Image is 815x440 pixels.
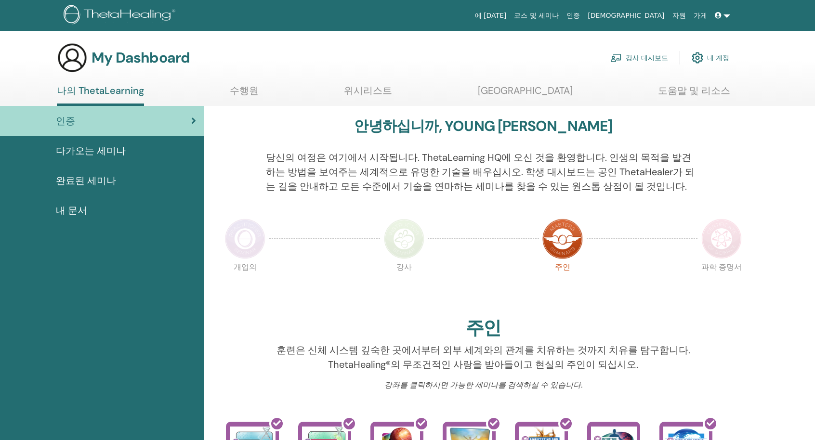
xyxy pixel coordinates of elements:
a: 자원 [669,7,690,25]
img: Certificate of Science [701,219,742,259]
a: [GEOGRAPHIC_DATA] [478,85,573,104]
h3: My Dashboard [92,49,190,66]
h2: 주인 [466,317,501,339]
img: Master [542,219,583,259]
p: 개업의 [225,263,265,304]
a: 가게 [690,7,711,25]
a: 수행원 [230,85,259,104]
span: 다가오는 세미나 [56,143,126,158]
a: 나의 ThetaLearning [57,85,144,106]
img: logo.png [64,5,179,26]
p: 강좌를 클릭하시면 가능한 세미나를 검색하실 수 있습니다. [266,379,700,391]
a: [DEMOGRAPHIC_DATA] [584,7,668,25]
a: 강사 대시보드 [610,47,668,68]
a: 위시리스트 [344,85,392,104]
img: cog.svg [692,50,703,66]
img: generic-user-icon.jpg [57,42,88,73]
p: 과학 증명서 [701,263,742,304]
span: 내 문서 [56,203,87,218]
a: 코스 및 세미나 [510,7,563,25]
p: 당신의 여정은 여기에서 시작됩니다. ThetaLearning HQ에 오신 것을 환영합니다. 인생의 목적을 발견하는 방법을 보여주는 세계적으로 유명한 기술을 배우십시오. 학생 ... [266,150,700,194]
img: Instructor [384,219,424,259]
img: Practitioner [225,219,265,259]
span: 인증 [56,114,75,128]
h3: 안녕하십니까, YOUNG [PERSON_NAME] [354,117,612,135]
a: 내 계정 [692,47,729,68]
p: 강사 [384,263,424,304]
span: 완료된 세미나 [56,173,116,188]
a: 에 [DATE] [471,7,511,25]
a: 도움말 및 리소스 [658,85,730,104]
a: 인증 [563,7,584,25]
img: chalkboard-teacher.svg [610,53,622,62]
p: 주인 [542,263,583,304]
p: 훈련은 신체 시스템 깊숙한 곳에서부터 외부 세계와의 관계를 치유하는 것까지 치유를 탐구합니다. ThetaHealing®의 무조건적인 사랑을 받아들이고 현실의 주인이 되십시오. [266,343,700,372]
